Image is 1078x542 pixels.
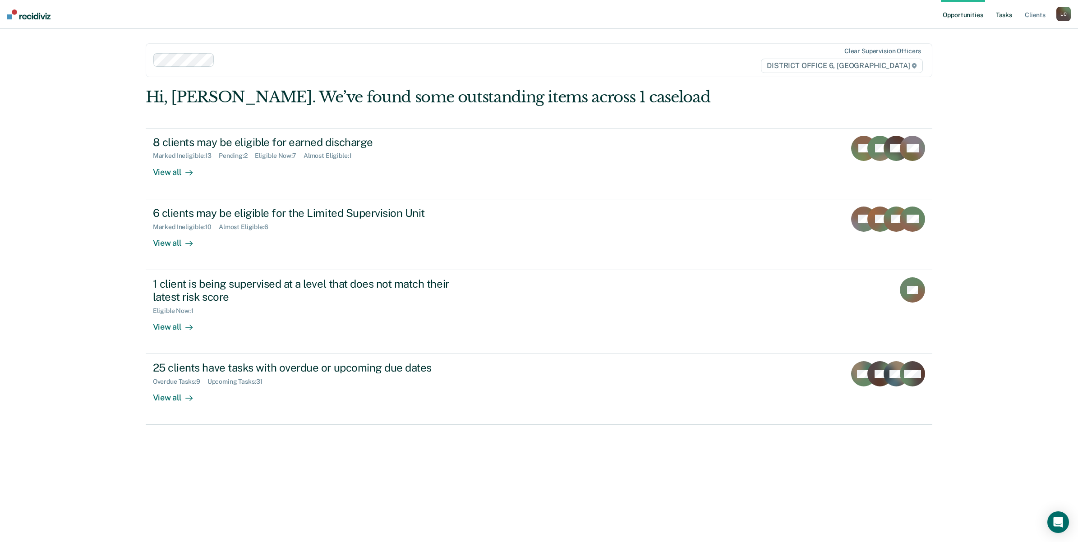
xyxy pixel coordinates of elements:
a: 25 clients have tasks with overdue or upcoming due datesOverdue Tasks:9Upcoming Tasks:31View all [146,354,933,425]
span: DISTRICT OFFICE 6, [GEOGRAPHIC_DATA] [761,59,923,73]
div: 1 client is being supervised at a level that does not match their latest risk score [153,277,470,303]
div: View all [153,314,203,332]
div: 8 clients may be eligible for earned discharge [153,136,470,149]
div: View all [153,386,203,403]
div: Clear supervision officers [844,47,921,55]
div: Eligible Now : 7 [255,152,304,160]
div: Open Intercom Messenger [1047,511,1069,533]
div: L C [1056,7,1071,21]
img: Recidiviz [7,9,51,19]
div: Pending : 2 [219,152,255,160]
div: View all [153,160,203,177]
div: 25 clients have tasks with overdue or upcoming due dates [153,361,470,374]
a: 8 clients may be eligible for earned dischargeMarked Ineligible:13Pending:2Eligible Now:7Almost E... [146,128,933,199]
a: 6 clients may be eligible for the Limited Supervision UnitMarked Ineligible:10Almost Eligible:6Vi... [146,199,933,270]
div: 6 clients may be eligible for the Limited Supervision Unit [153,207,470,220]
div: Eligible Now : 1 [153,307,201,315]
button: LC [1056,7,1071,21]
div: Almost Eligible : 1 [304,152,359,160]
div: View all [153,230,203,248]
div: Hi, [PERSON_NAME]. We’ve found some outstanding items across 1 caseload [146,88,775,106]
a: 1 client is being supervised at a level that does not match their latest risk scoreEligible Now:1... [146,270,933,354]
div: Upcoming Tasks : 31 [207,378,270,386]
div: Marked Ineligible : 10 [153,223,219,231]
div: Almost Eligible : 6 [219,223,276,231]
div: Overdue Tasks : 9 [153,378,207,386]
div: Marked Ineligible : 13 [153,152,219,160]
